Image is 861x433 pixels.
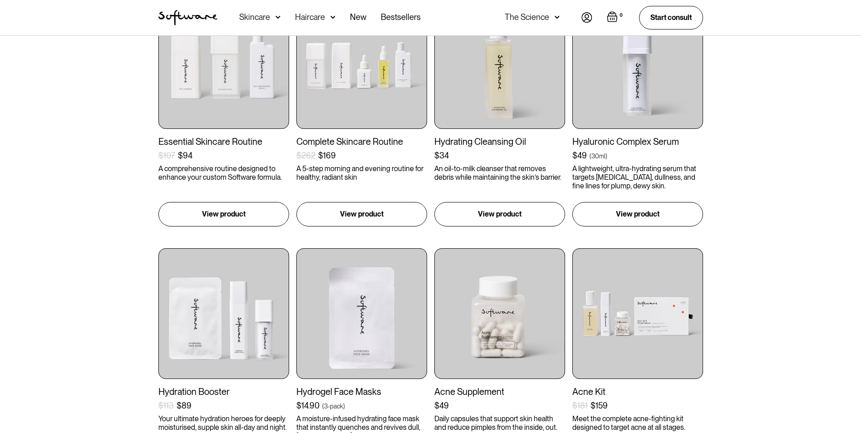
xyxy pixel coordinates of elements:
p: A comprehensive routine designed to enhance your custom Software formula. [158,164,289,182]
div: ( [322,402,324,411]
img: Software Logo [158,10,217,25]
p: An oil-to-milk cleanser that removes debris while maintaining the skin’s barrier. [434,164,565,182]
a: Start consult [639,6,703,29]
div: $89 [177,401,192,411]
div: ) [343,402,345,411]
img: arrow down [330,13,335,22]
div: $94 [178,151,192,161]
div: $14.90 [296,401,320,411]
div: 3-pack [324,402,343,411]
div: Hydrating Cleansing Oil [434,136,565,147]
img: arrow down [555,13,560,22]
div: Hydration Booster [158,386,289,397]
div: ( [590,152,591,161]
div: Complete Skincare Routine [296,136,427,147]
p: A lightweight, ultra-hydrating serum that targets [MEDICAL_DATA], dullness, and fine lines for pl... [572,164,703,191]
div: Acne Supplement [434,386,565,397]
div: Hydrogel Face Masks [296,386,427,397]
img: arrow down [276,13,280,22]
p: View product [478,209,522,220]
div: Essential Skincare Routine [158,136,289,147]
a: Open empty cart [607,11,625,24]
div: $34 [434,151,449,161]
div: $49 [572,151,587,161]
div: ) [605,152,607,161]
div: $107 [158,151,175,161]
div: Hyaluronic Complex Serum [572,136,703,147]
div: $169 [318,151,336,161]
p: Your ultimate hydration heroes for deeply moisturised, supple skin all-day and night. [158,414,289,432]
p: View product [616,209,659,220]
p: Meet the complete acne-fighting kit designed to target acne at all stages. [572,414,703,432]
div: The Science [505,13,549,22]
div: 30ml [591,152,605,161]
div: Haircare [295,13,325,22]
div: $49 [434,401,449,411]
div: Acne Kit [572,386,703,397]
div: $113 [158,401,174,411]
p: A 5-step morning and evening routine for healthy, radiant skin [296,164,427,182]
div: Skincare [239,13,270,22]
a: home [158,10,217,25]
p: View product [202,209,246,220]
div: $159 [590,401,608,411]
p: Daily capsules that support skin health and reduce pimples from the inside, out. [434,414,565,432]
div: $181 [572,401,588,411]
div: 0 [618,11,625,20]
p: View product [340,209,384,220]
div: $262 [296,151,315,161]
